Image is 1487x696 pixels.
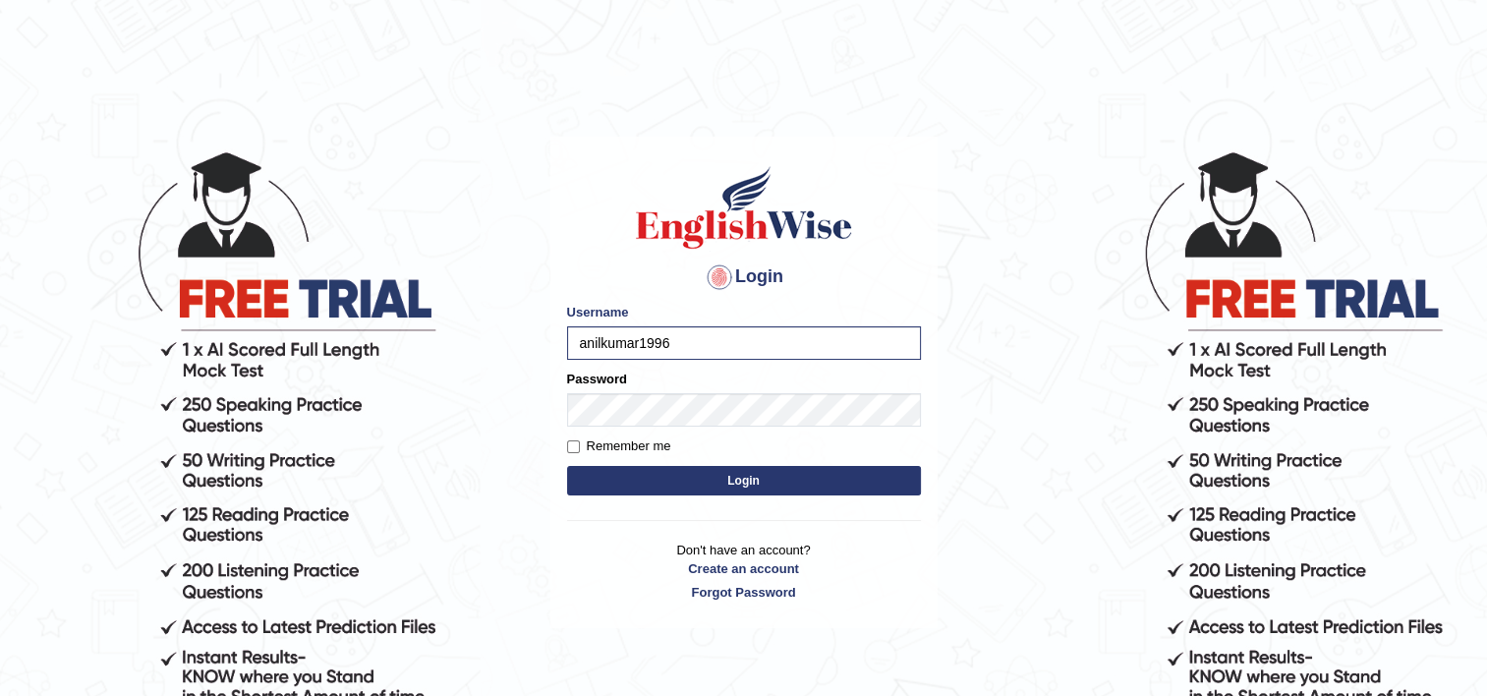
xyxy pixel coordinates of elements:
a: Forgot Password [567,583,921,602]
img: Logo of English Wise sign in for intelligent practice with AI [632,163,856,252]
button: Login [567,466,921,495]
label: Username [567,303,629,321]
label: Remember me [567,436,671,456]
p: Don't have an account? [567,541,921,602]
a: Create an account [567,559,921,578]
h4: Login [567,261,921,293]
label: Password [567,370,627,388]
input: Remember me [567,440,580,453]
